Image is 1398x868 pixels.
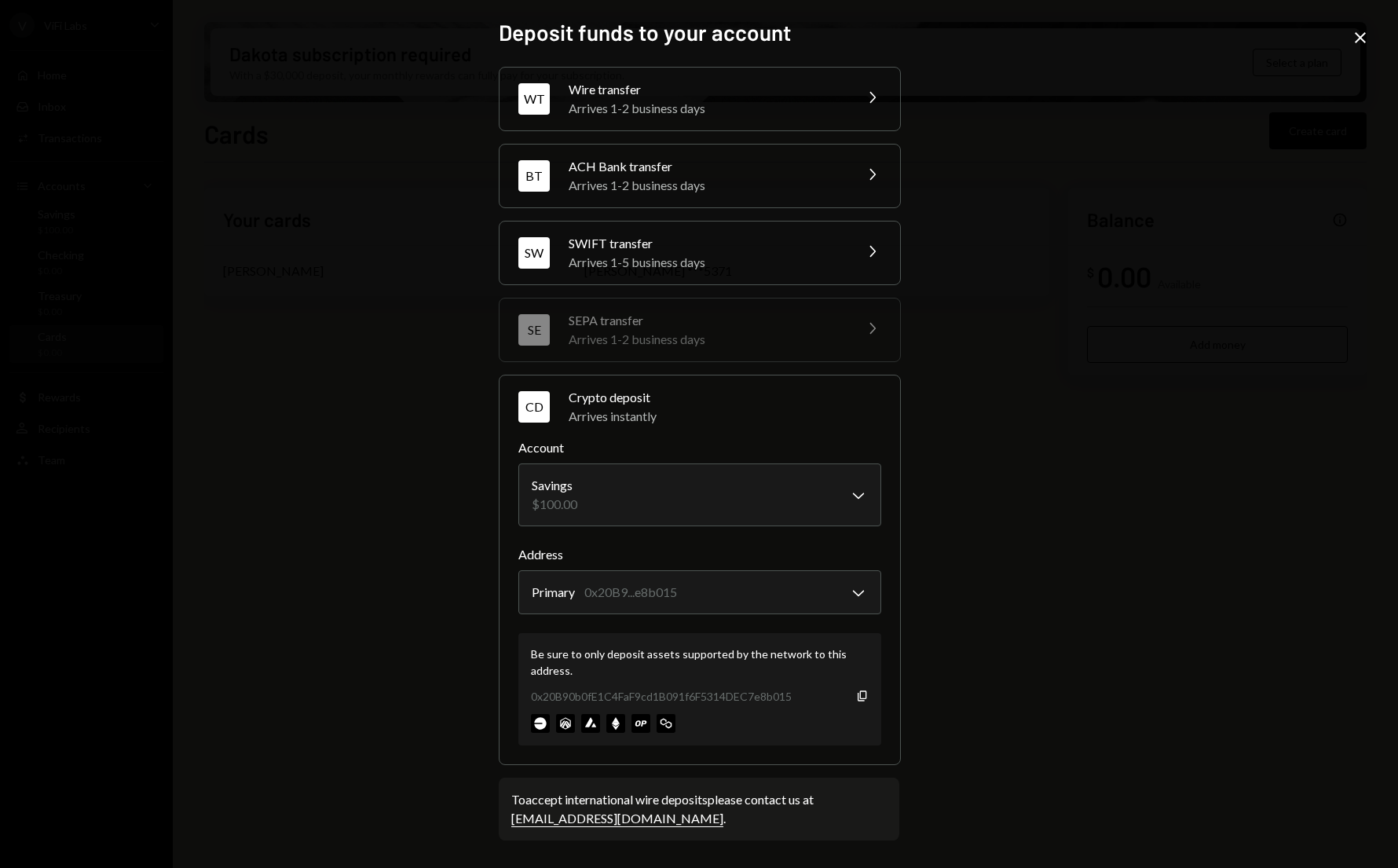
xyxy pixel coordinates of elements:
a: [EMAIL_ADDRESS][DOMAIN_NAME] [511,811,723,827]
button: SWSWIFT transferArrives 1-5 business days [500,222,900,284]
div: Be sure to only deposit assets supported by the network to this address. [531,646,869,679]
div: Arrives 1-5 business days [569,253,844,272]
div: Arrives 1-2 business days [569,99,844,118]
div: BT [518,160,550,192]
div: SW [518,237,550,269]
div: Arrives 1-2 business days [569,176,844,195]
div: SWIFT transfer [569,234,844,253]
div: Arrives instantly [569,407,881,426]
div: Arrives 1-2 business days [569,330,844,349]
img: avalanche-mainnet [581,714,600,733]
div: WT [518,83,550,115]
div: CD [518,391,550,423]
button: WTWire transferArrives 1-2 business days [500,68,900,130]
div: CDCrypto depositArrives instantly [518,438,881,745]
img: optimism-mainnet [631,714,650,733]
button: Account [518,463,881,526]
img: base-mainnet [531,714,550,733]
button: CDCrypto depositArrives instantly [500,375,900,438]
label: Account [518,438,881,457]
button: BTACH Bank transferArrives 1-2 business days [500,145,900,207]
img: polygon-mainnet [657,714,675,733]
div: Wire transfer [569,80,844,99]
label: Address [518,545,881,564]
h2: Deposit funds to your account [499,17,899,48]
div: 0x20B90b0fE1C4FaF9cd1B091f6F5314DEC7e8b015 [531,688,792,705]
button: SESEPA transferArrives 1-2 business days [500,298,900,361]
div: Crypto deposit [569,388,881,407]
div: To accept international wire deposits please contact us at . [511,790,887,828]
button: Address [518,570,881,614]
div: ACH Bank transfer [569,157,844,176]
img: ethereum-mainnet [606,714,625,733]
div: SEPA transfer [569,311,844,330]
div: SE [518,314,550,346]
img: arbitrum-mainnet [556,714,575,733]
div: 0x20B9...e8b015 [584,583,677,602]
